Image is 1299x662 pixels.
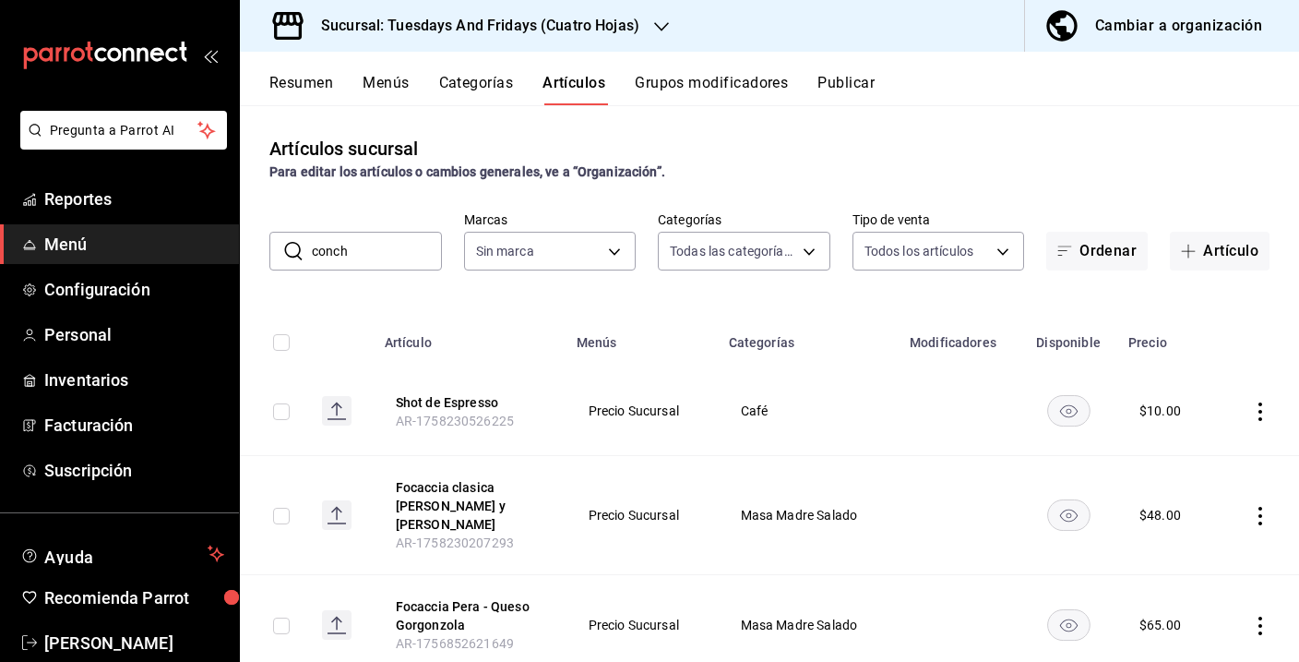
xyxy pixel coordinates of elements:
button: Ordenar [1046,232,1148,271]
div: navigation tabs [269,74,1299,105]
span: Inventarios [44,367,224,392]
div: $ 65.00 [1139,616,1181,634]
span: Café [741,404,876,417]
label: Tipo de venta [852,213,1025,226]
button: Grupos modificadores [635,74,788,105]
a: Pregunta a Parrot AI [13,134,227,153]
button: edit-product-location [396,597,543,634]
div: Artículos sucursal [269,135,418,162]
th: Precio [1117,307,1221,367]
button: open_drawer_menu [203,48,218,63]
span: Sin marca [476,242,534,260]
span: Configuración [44,277,224,302]
th: Modificadores [899,307,1019,367]
h3: Sucursal: Tuesdays And Fridays (Cuatro Hojas) [306,15,639,37]
button: Artículo [1170,232,1269,271]
span: Precio Sucursal [589,509,695,522]
th: Menús [566,307,718,367]
button: Menús [363,74,409,105]
span: Masa Madre Salado [741,619,876,632]
button: edit-product-location [396,393,543,412]
button: availability-product [1047,609,1090,641]
label: Marcas [464,213,637,226]
span: Todas las categorías, Sin categoría [670,242,796,260]
span: Reportes [44,187,224,211]
span: AR-1758230526225 [396,414,514,428]
div: $ 48.00 [1139,506,1181,524]
span: AR-1756852621649 [396,636,514,651]
span: Pregunta a Parrot AI [50,121,198,140]
th: Categorías [718,307,899,367]
label: Categorías [658,213,830,226]
div: Cambiar a organización [1095,13,1262,39]
button: actions [1251,617,1269,635]
span: Precio Sucursal [589,404,695,417]
span: Facturación [44,413,224,438]
input: Buscar artículo [312,233,442,270]
div: $ 10.00 [1139,402,1181,420]
button: availability-product [1047,395,1090,427]
span: Personal [44,322,224,347]
th: Artículo [374,307,566,367]
th: Disponible [1019,307,1117,367]
button: Categorías [439,74,514,105]
span: Suscripción [44,458,224,483]
button: Publicar [817,74,875,105]
button: Resumen [269,74,333,105]
span: Ayuda [44,543,200,565]
button: availability-product [1047,500,1090,531]
span: Precio Sucursal [589,619,695,632]
span: AR-1758230207293 [396,536,514,550]
button: actions [1251,403,1269,421]
button: Artículos [542,74,605,105]
span: Menú [44,232,224,257]
strong: Para editar los artículos o cambios generales, ve a “Organización”. [269,164,665,179]
span: Todos los artículos [864,242,974,260]
span: Masa Madre Salado [741,509,876,522]
button: edit-product-location [396,478,543,534]
button: Pregunta a Parrot AI [20,111,227,150]
span: [PERSON_NAME] [44,631,224,656]
button: actions [1251,507,1269,525]
span: Recomienda Parrot [44,585,224,610]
